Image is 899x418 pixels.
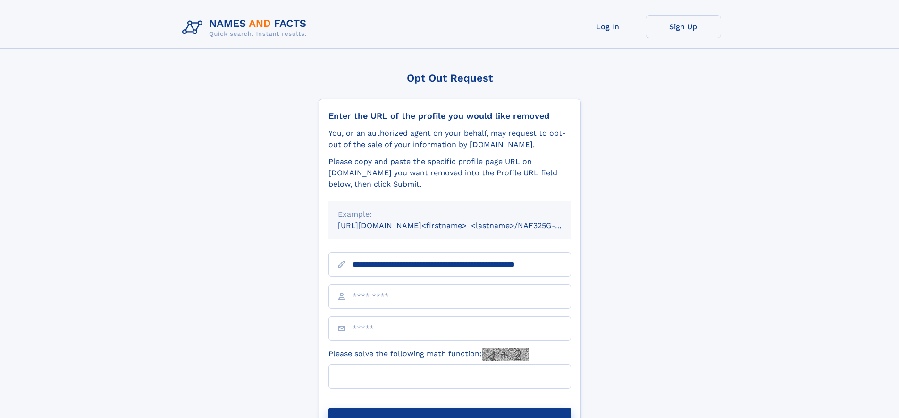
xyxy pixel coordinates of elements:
div: Example: [338,209,562,220]
img: Logo Names and Facts [178,15,314,41]
div: Please copy and paste the specific profile page URL on [DOMAIN_NAME] you want removed into the Pr... [328,156,571,190]
small: [URL][DOMAIN_NAME]<firstname>_<lastname>/NAF325G-xxxxxxxx [338,221,589,230]
label: Please solve the following math function: [328,348,529,361]
a: Log In [570,15,646,38]
a: Sign Up [646,15,721,38]
div: Enter the URL of the profile you would like removed [328,111,571,121]
div: You, or an authorized agent on your behalf, may request to opt-out of the sale of your informatio... [328,128,571,150]
div: Opt Out Request [319,72,581,84]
